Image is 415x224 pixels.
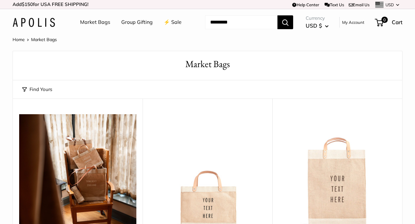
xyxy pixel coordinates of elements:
[31,37,57,42] span: Market Bags
[22,1,33,7] span: $150
[349,2,369,7] a: Email Us
[385,2,394,7] span: USD
[306,14,329,23] span: Currency
[205,15,277,29] input: Search...
[13,37,25,42] a: Home
[80,18,110,27] a: Market Bags
[277,15,293,29] button: Search
[164,18,182,27] a: ⚡️ Sale
[306,22,322,29] span: USD $
[292,2,319,7] a: Help Center
[22,57,393,71] h1: Market Bags
[325,2,344,7] a: Text Us
[22,85,52,94] button: Find Yours
[13,35,57,44] nav: Breadcrumb
[392,19,402,25] span: Cart
[306,21,329,31] button: USD $
[13,18,55,27] img: Apolis
[375,17,402,27] a: 0 Cart
[381,17,388,23] span: 0
[121,18,153,27] a: Group Gifting
[342,19,364,26] a: My Account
